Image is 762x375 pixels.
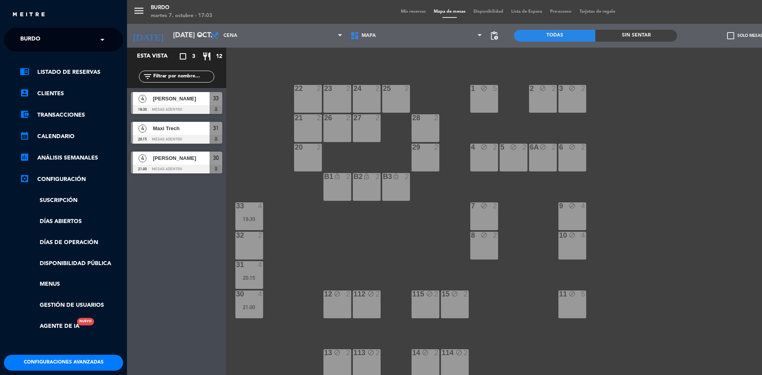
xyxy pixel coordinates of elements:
[139,125,146,133] span: 4
[20,89,123,98] a: account_boxClientes
[77,318,94,325] div: Nuevo
[20,110,29,119] i: account_balance_wallet
[20,110,123,120] a: account_balance_walletTransacciones
[20,67,29,76] i: chrome_reader_mode
[216,52,222,61] span: 12
[20,238,123,247] a: Días de Operación
[4,355,123,371] button: Configuraciones avanzadas
[20,174,29,183] i: settings_applications
[139,154,146,162] span: 4
[213,94,219,103] span: 33
[12,12,46,18] img: MEITRE
[20,152,29,162] i: assessment
[192,52,195,61] span: 3
[153,94,210,103] span: [PERSON_NAME]
[152,72,214,81] input: Filtrar por nombre...
[139,95,146,103] span: 4
[202,52,212,61] i: restaurant
[20,67,123,77] a: chrome_reader_modeListado de Reservas
[20,301,123,310] a: Gestión de usuarios
[20,88,29,98] i: account_box
[20,217,123,226] a: Días abiertos
[20,131,29,140] i: calendar_month
[20,280,123,289] a: Menus
[20,196,123,205] a: Suscripción
[20,175,123,184] a: Configuración
[143,72,152,81] i: filter_list
[20,259,123,268] a: Disponibilidad pública
[20,153,123,163] a: assessmentANÁLISIS SEMANALES
[20,132,123,141] a: calendar_monthCalendario
[20,31,40,48] span: Burdo
[153,124,210,133] span: Maxi Trech
[131,52,184,61] div: Esta vista
[20,322,79,331] a: Agente de IANuevo
[153,154,210,162] span: [PERSON_NAME]
[178,52,188,61] i: crop_square
[213,123,219,133] span: 31
[213,153,219,163] span: 30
